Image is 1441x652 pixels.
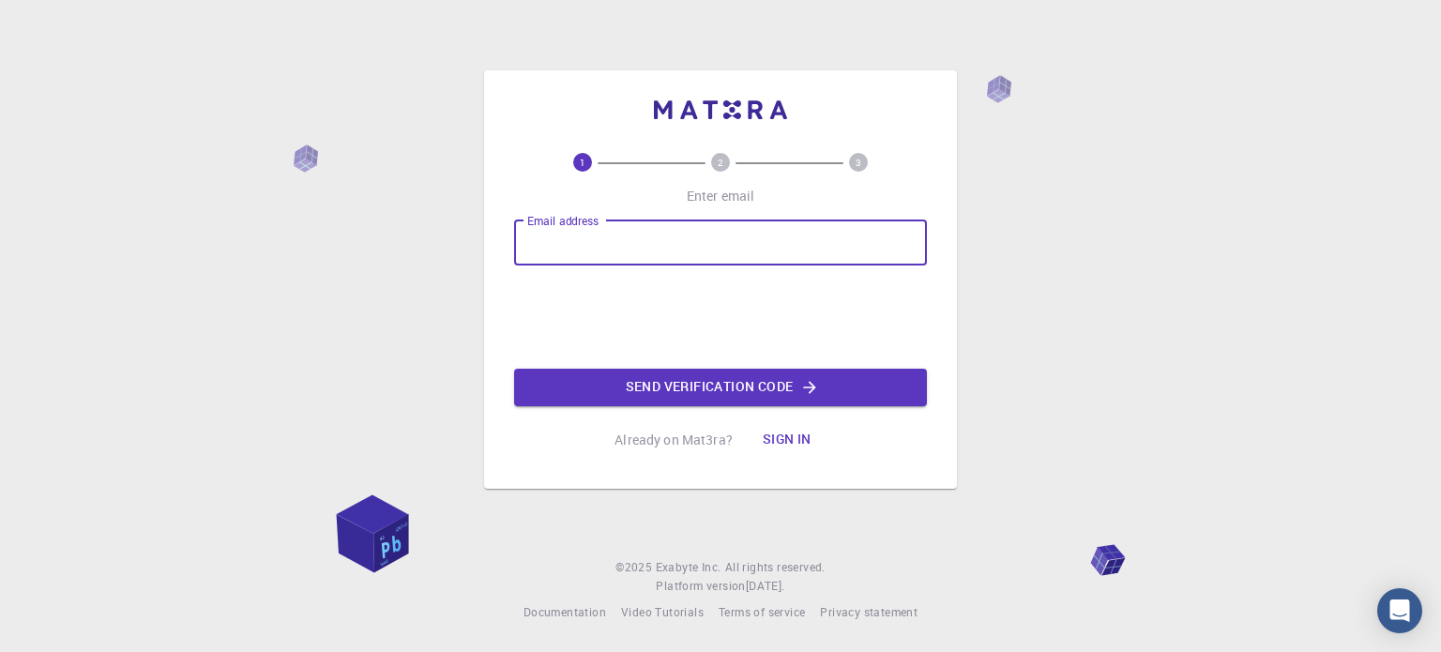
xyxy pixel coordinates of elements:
span: [DATE] . [746,578,785,593]
a: [DATE]. [746,577,785,596]
a: Exabyte Inc. [656,558,721,577]
a: Video Tutorials [621,603,704,622]
iframe: reCAPTCHA [578,281,863,354]
div: Open Intercom Messenger [1377,588,1422,633]
a: Terms of service [719,603,805,622]
text: 1 [580,156,585,169]
span: Exabyte Inc. [656,559,721,574]
button: Send verification code [514,369,927,406]
span: Platform version [656,577,745,596]
text: 2 [718,156,723,169]
span: © 2025 [615,558,655,577]
span: Documentation [523,604,606,619]
p: Enter email [687,187,755,205]
span: All rights reserved. [725,558,826,577]
button: Sign in [748,421,827,459]
span: Video Tutorials [621,604,704,619]
text: 3 [856,156,861,169]
a: Privacy statement [820,603,918,622]
p: Already on Mat3ra? [614,431,733,449]
span: Privacy statement [820,604,918,619]
label: Email address [527,213,599,229]
a: Documentation [523,603,606,622]
span: Terms of service [719,604,805,619]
